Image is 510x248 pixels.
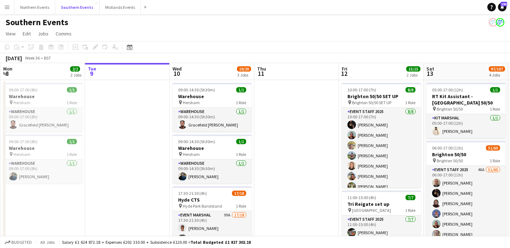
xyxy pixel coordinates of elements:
[426,114,506,138] app-card-role: Kit Marshal1/105:00-17:00 (12h)[PERSON_NAME]
[236,152,246,157] span: 1 Role
[6,17,68,28] h1: Southern Events
[342,83,421,188] app-job-card: 10:00-17:00 (7h)8/8Brighton 50/50 SET UP Brighton 50/50 SET UP1 RoleEvent Staff 20258/810:00-17:0...
[38,30,49,37] span: Jobs
[172,159,252,184] app-card-role: Warehouse1/109:00-14:30 (5h30m)[PERSON_NAME]
[172,108,252,132] app-card-role: Warehouse1/109:00-14:30 (5h30m)Gracefield [PERSON_NAME]
[406,87,415,92] span: 8/8
[432,145,463,151] span: 06:00-17:00 (11h)
[2,69,12,78] span: 8
[70,66,80,72] span: 2/2
[405,100,415,105] span: 1 Role
[426,151,506,158] h3: Brighton 50/50
[172,145,252,151] h3: Warehouse
[407,72,420,78] div: 2 Jobs
[405,208,415,213] span: 1 Role
[6,30,16,37] span: View
[3,135,83,184] app-job-card: 09:00-17:00 (8h)1/1Warehouse Hersham1 RoleWarehouse1/109:00-17:00 (8h)[PERSON_NAME]
[44,55,51,61] div: BST
[70,72,81,78] div: 2 Jobs
[183,152,200,157] span: Hersham
[172,66,182,72] span: Wed
[437,158,463,163] span: Brighton 50/50
[87,69,96,78] span: 9
[172,83,252,132] div: 09:00-14:30 (5h30m)1/1Warehouse Hersham1 RoleWarehouse1/109:00-14:30 (5h30m)Gracefield [PERSON_NAME]
[3,145,83,151] h3: Warehouse
[347,87,376,92] span: 10:00-17:00 (7h)
[39,239,56,245] span: All jobs
[191,239,251,245] span: Total Budgeted £1 827 302.18
[352,208,391,213] span: [GEOGRAPHIC_DATA]
[237,72,251,78] div: 3 Jobs
[236,87,246,92] span: 1/1
[4,238,33,246] button: Budgeted
[432,87,463,92] span: 05:00-17:00 (12h)
[3,159,83,184] app-card-role: Warehouse1/109:00-17:00 (8h)[PERSON_NAME]
[256,69,266,78] span: 11
[9,139,38,144] span: 09:00-17:00 (8h)
[237,66,251,72] span: 19/20
[35,29,51,38] a: Jobs
[489,72,505,78] div: 4 Jobs
[11,240,32,245] span: Budgeted
[20,29,34,38] a: Edit
[67,87,77,92] span: 1/1
[490,106,500,112] span: 1 Role
[257,66,266,72] span: Thu
[236,100,246,105] span: 1 Role
[13,100,30,105] span: Hersham
[23,30,31,37] span: Edit
[15,0,55,14] button: Northern Events
[341,69,347,78] span: 12
[426,66,434,72] span: Sat
[3,93,83,100] h3: Warehouse
[3,29,18,38] a: View
[172,197,252,203] h3: Hyde CTS
[342,108,421,204] app-card-role: Event Staff 20258/810:00-17:00 (7h)[PERSON_NAME][PERSON_NAME][PERSON_NAME][PERSON_NAME][PERSON_NA...
[489,66,505,72] span: 97/107
[88,66,96,72] span: Tue
[100,0,141,14] button: Midlands Events
[232,191,246,196] span: 17/18
[236,203,246,209] span: 1 Role
[490,87,500,92] span: 1/1
[342,66,347,72] span: Fri
[183,203,222,209] span: Hyde Park Bandstand
[426,83,506,138] app-job-card: 05:00-17:00 (12h)1/1RT Kit Assistant - [GEOGRAPHIC_DATA] 50/50 Brighton 50/501 RoleKit Marshal1/1...
[6,55,22,62] div: [DATE]
[426,141,506,246] app-job-card: 06:00-17:00 (11h)51/60Brighton 50/50 Brighton 50/501 RoleEvent Staff 202546A51/6006:00-17:00 (11h...
[178,139,215,144] span: 09:00-14:30 (5h30m)
[342,201,421,207] h3: Tri Reigate set up
[486,145,500,151] span: 51/60
[352,100,391,105] span: Brighton 50/50 SET UP
[425,69,434,78] span: 13
[406,195,415,200] span: 7/7
[172,135,252,184] app-job-card: 09:00-14:30 (5h30m)1/1Warehouse Hersham1 RoleWarehouse1/109:00-14:30 (5h30m)[PERSON_NAME]
[500,2,507,6] span: 190
[3,108,83,132] app-card-role: Warehouse1/109:00-17:00 (8h)Gracefield [PERSON_NAME]
[437,106,463,112] span: Brighton 50/50
[67,100,77,105] span: 1 Role
[53,29,74,38] a: Comms
[178,87,215,92] span: 09:00-14:30 (5h30m)
[171,69,182,78] span: 10
[183,100,200,105] span: Hersham
[55,0,100,14] button: Southern Events
[426,93,506,106] h3: RT Kit Assistant - [GEOGRAPHIC_DATA] 50/50
[489,18,497,27] app-user-avatar: RunThrough Events
[496,18,504,27] app-user-avatar: RunThrough Events
[3,66,12,72] span: Mon
[13,152,30,157] span: Hersham
[67,152,77,157] span: 1 Role
[67,139,77,144] span: 1/1
[3,83,83,132] app-job-card: 09:00-17:00 (8h)1/1Warehouse Hersham1 RoleWarehouse1/109:00-17:00 (8h)Gracefield [PERSON_NAME]
[406,66,420,72] span: 15/15
[490,158,500,163] span: 1 Role
[342,93,421,100] h3: Brighton 50/50 SET UP
[498,3,506,11] a: 190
